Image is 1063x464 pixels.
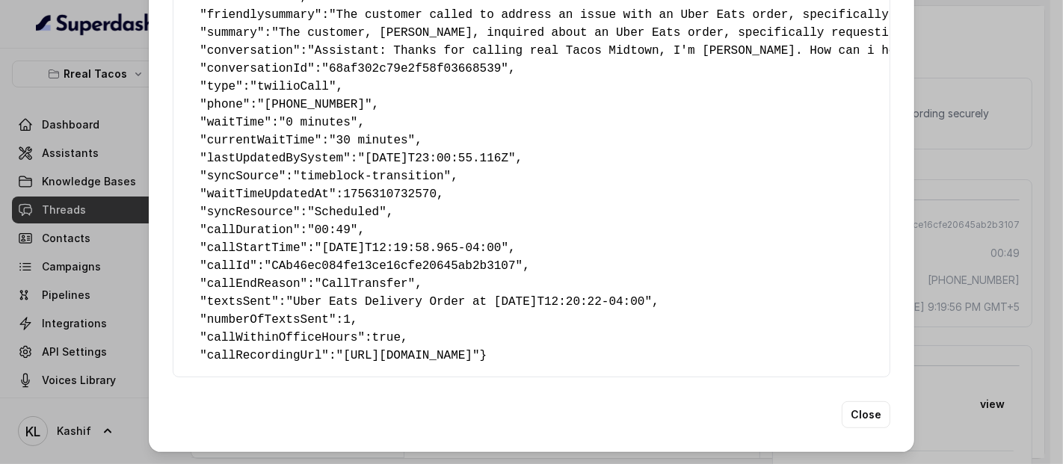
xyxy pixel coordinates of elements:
span: lastUpdatedBySystem [207,152,343,165]
span: callRecordingUrl [207,349,322,362]
span: syncSource [207,170,279,183]
span: phone [207,98,243,111]
span: 1756310732570 [343,188,437,201]
span: "Uber Eats Delivery Order at [DATE]T12:20:22-04:00" [286,295,652,309]
button: Close [842,401,890,428]
span: "[URL][DOMAIN_NAME]" [336,349,480,362]
span: callDuration [207,223,293,237]
span: "timeblock-transition" [293,170,451,183]
span: type [207,80,235,93]
span: callId [207,259,250,273]
span: numberOfTextsSent [207,313,329,327]
span: conversationId [207,62,307,75]
span: callStartTime [207,241,301,255]
span: callWithinOfficeHours [207,331,358,344]
span: conversation [207,44,293,58]
span: currentWaitTime [207,134,315,147]
span: "[PHONE_NUMBER]" [257,98,372,111]
span: waitTimeUpdatedAt [207,188,329,201]
span: "00:49" [307,223,357,237]
span: summary [207,26,257,40]
span: "twilioCall" [250,80,336,93]
span: 1 [343,313,351,327]
span: waitTime [207,116,265,129]
span: "[DATE]T12:19:58.965-04:00" [315,241,508,255]
span: "[DATE]T23:00:55.116Z" [357,152,515,165]
span: "CallTransfer" [315,277,415,291]
span: textsSent [207,295,271,309]
span: true [372,331,401,344]
span: friendlysummary [207,8,315,22]
span: "30 minutes" [329,134,415,147]
span: "0 minutes" [279,116,358,129]
span: "CAb46ec084fe13ce16cfe20645ab2b3107" [265,259,523,273]
span: "Scheduled" [307,205,386,219]
span: syncResource [207,205,293,219]
span: "68af302c79e2f58f03668539" [321,62,508,75]
span: callEndReason [207,277,301,291]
